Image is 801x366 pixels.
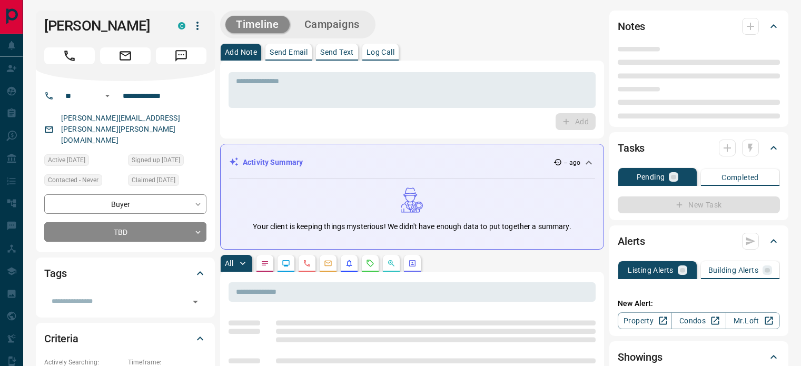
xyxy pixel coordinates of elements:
[100,47,151,64] span: Email
[637,173,665,181] p: Pending
[564,158,580,167] p: -- ago
[294,16,370,33] button: Campaigns
[726,312,780,329] a: Mr.Loft
[618,135,780,161] div: Tasks
[44,17,162,34] h1: [PERSON_NAME]
[44,47,95,64] span: Call
[253,221,571,232] p: Your client is keeping things mysterious! We didn't have enough data to put together a summary.
[101,90,114,102] button: Open
[44,154,123,169] div: Sun Apr 03 2022
[618,14,780,39] div: Notes
[721,174,759,181] p: Completed
[708,266,758,274] p: Building Alerts
[618,229,780,254] div: Alerts
[44,222,206,242] div: TBD
[178,22,185,29] div: condos.ca
[671,312,726,329] a: Condos
[366,259,374,268] svg: Requests
[229,153,595,172] div: Activity Summary-- ago
[387,259,395,268] svg: Opportunities
[48,175,98,185] span: Contacted - Never
[618,140,645,156] h2: Tasks
[44,265,66,282] h2: Tags
[132,155,180,165] span: Signed up [DATE]
[188,294,203,309] button: Open
[132,175,175,185] span: Claimed [DATE]
[320,48,354,56] p: Send Text
[628,266,674,274] p: Listing Alerts
[44,194,206,214] div: Buyer
[324,259,332,268] svg: Emails
[367,48,394,56] p: Log Call
[44,261,206,286] div: Tags
[261,259,269,268] svg: Notes
[408,259,417,268] svg: Agent Actions
[618,18,645,35] h2: Notes
[243,157,303,168] p: Activity Summary
[61,114,180,144] a: [PERSON_NAME][EMAIL_ADDRESS][PERSON_NAME][PERSON_NAME][DOMAIN_NAME]
[303,259,311,268] svg: Calls
[156,47,206,64] span: Message
[618,312,672,329] a: Property
[345,259,353,268] svg: Listing Alerts
[48,155,85,165] span: Active [DATE]
[618,349,662,365] h2: Showings
[128,154,206,169] div: Mon Oct 29 2018
[44,330,78,347] h2: Criteria
[282,259,290,268] svg: Lead Browsing Activity
[225,48,257,56] p: Add Note
[618,233,645,250] h2: Alerts
[270,48,308,56] p: Send Email
[225,260,233,267] p: All
[618,298,780,309] p: New Alert:
[225,16,290,33] button: Timeline
[128,174,206,189] div: Mon Oct 29 2018
[44,326,206,351] div: Criteria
